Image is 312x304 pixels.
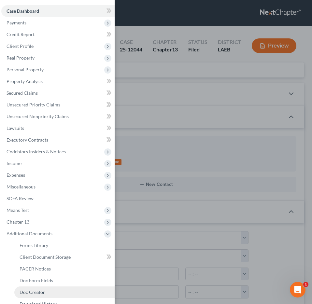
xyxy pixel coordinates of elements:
iframe: Intercom live chat [290,282,305,297]
span: Means Test [7,207,29,213]
span: Unsecured Nonpriority Claims [7,114,69,119]
span: Additional Documents [7,231,52,236]
span: Lawsuits [7,125,24,131]
a: Doc Form Fields [14,275,115,286]
span: Client Document Storage [20,254,71,260]
span: Codebtors Insiders & Notices [7,149,66,154]
a: Unsecured Nonpriority Claims [1,111,115,122]
a: Forms Library [14,240,115,251]
a: Property Analysis [1,76,115,87]
span: Case Dashboard [7,8,39,14]
a: SOFA Review [1,193,115,204]
span: Payments [7,20,26,25]
span: Executory Contracts [7,137,48,143]
span: Property Analysis [7,78,43,84]
span: Secured Claims [7,90,38,96]
span: Doc Creator [20,289,45,295]
span: Unsecured Priority Claims [7,102,60,107]
span: Expenses [7,172,25,178]
a: Lawsuits [1,122,115,134]
a: Secured Claims [1,87,115,99]
a: Executory Contracts [1,134,115,146]
span: Personal Property [7,67,44,72]
a: Credit Report [1,29,115,40]
span: SOFA Review [7,196,34,201]
a: Case Dashboard [1,5,115,17]
span: Doc Form Fields [20,278,53,283]
span: Income [7,160,21,166]
a: Client Document Storage [14,251,115,263]
span: Forms Library [20,242,48,248]
a: PACER Notices [14,263,115,275]
span: Real Property [7,55,35,61]
span: 1 [303,282,308,287]
span: PACER Notices [20,266,51,271]
a: Unsecured Priority Claims [1,99,115,111]
span: Miscellaneous [7,184,35,189]
span: Credit Report [7,32,35,37]
span: Client Profile [7,43,34,49]
a: Doc Creator [14,286,115,298]
span: Chapter 13 [7,219,29,225]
